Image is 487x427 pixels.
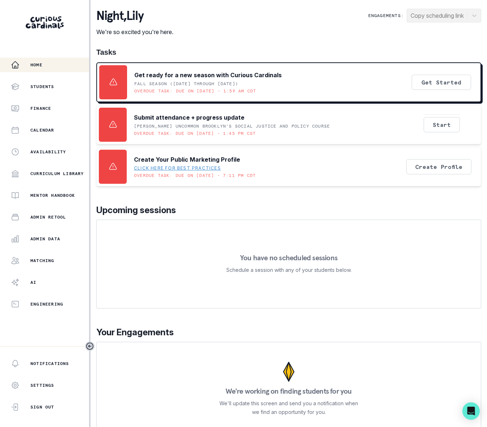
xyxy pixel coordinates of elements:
p: We're so excited you're here. [96,28,173,36]
p: Fall Season ([DATE] through [DATE]) [134,81,238,87]
p: Admin Retool [30,214,66,220]
p: Finance [30,105,51,111]
a: Click here for best practices [134,165,221,171]
p: Settings [30,382,54,388]
p: Create Your Public Marketing Profile [134,155,240,164]
p: Students [30,84,54,90]
p: Matching [30,258,54,264]
p: We'll update this screen and send you a notification when we find an opportunity for you. [219,399,358,416]
div: Open Intercom Messenger [462,402,480,420]
p: Upcoming sessions [96,204,481,217]
p: Overdue task: Due on [DATE] • 1:59 AM CDT [134,88,256,94]
p: Calendar [30,127,54,133]
button: Create Profile [406,159,471,174]
p: We're working on finding students for you [226,387,352,395]
button: Get Started [412,75,471,90]
p: Your Engagements [96,326,481,339]
h1: Tasks [96,48,481,57]
p: AI [30,279,36,285]
p: Engineering [30,301,63,307]
p: You have no scheduled sessions [240,254,337,261]
p: Overdue task: Due on [DATE] • 7:11 PM CDT [134,173,256,178]
p: Schedule a session with any of your students below. [226,266,352,274]
p: Mentor Handbook [30,192,75,198]
p: Home [30,62,42,68]
p: Curriculum Library [30,171,84,177]
img: Curious Cardinals Logo [26,16,64,29]
p: Admin Data [30,236,60,242]
p: Notifications [30,361,69,366]
p: Engagements: [368,13,404,18]
p: night , Lily [96,9,173,23]
p: Overdue task: Due on [DATE] • 1:45 PM CST [134,130,256,136]
p: Get ready for a new season with Curious Cardinals [134,71,282,79]
button: Start [424,117,460,132]
p: Sign Out [30,404,54,410]
p: Submit attendance + progress update [134,113,244,122]
button: Toggle sidebar [85,341,95,351]
p: Availability [30,149,66,155]
p: [PERSON_NAME] UNCOMMON Brooklyn's Social Justice and Policy Course [134,123,330,129]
